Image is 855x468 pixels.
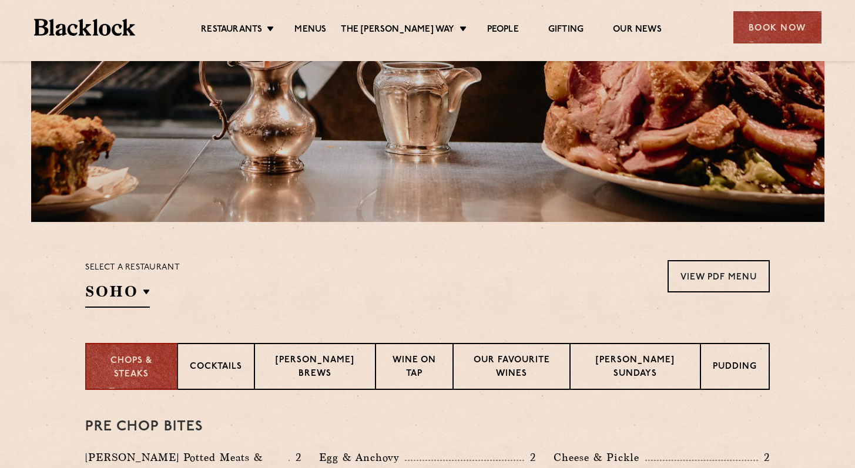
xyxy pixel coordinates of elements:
[201,24,262,37] a: Restaurants
[582,354,688,382] p: [PERSON_NAME] Sundays
[713,361,757,375] p: Pudding
[388,354,440,382] p: Wine on Tap
[524,450,536,465] p: 2
[758,450,770,465] p: 2
[554,449,645,466] p: Cheese & Pickle
[85,281,150,308] h2: SOHO
[267,354,363,382] p: [PERSON_NAME] Brews
[34,19,136,36] img: BL_Textured_Logo-footer-cropped.svg
[190,361,242,375] p: Cocktails
[290,450,301,465] p: 2
[613,24,662,37] a: Our News
[85,260,180,275] p: Select a restaurant
[319,449,405,466] p: Egg & Anchovy
[668,260,770,292] a: View PDF Menu
[341,24,454,37] a: The [PERSON_NAME] Way
[487,24,519,37] a: People
[98,355,165,381] p: Chops & Steaks
[465,354,558,382] p: Our favourite wines
[733,11,822,43] div: Book Now
[85,419,770,435] h3: Pre Chop Bites
[294,24,326,37] a: Menus
[548,24,584,37] a: Gifting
